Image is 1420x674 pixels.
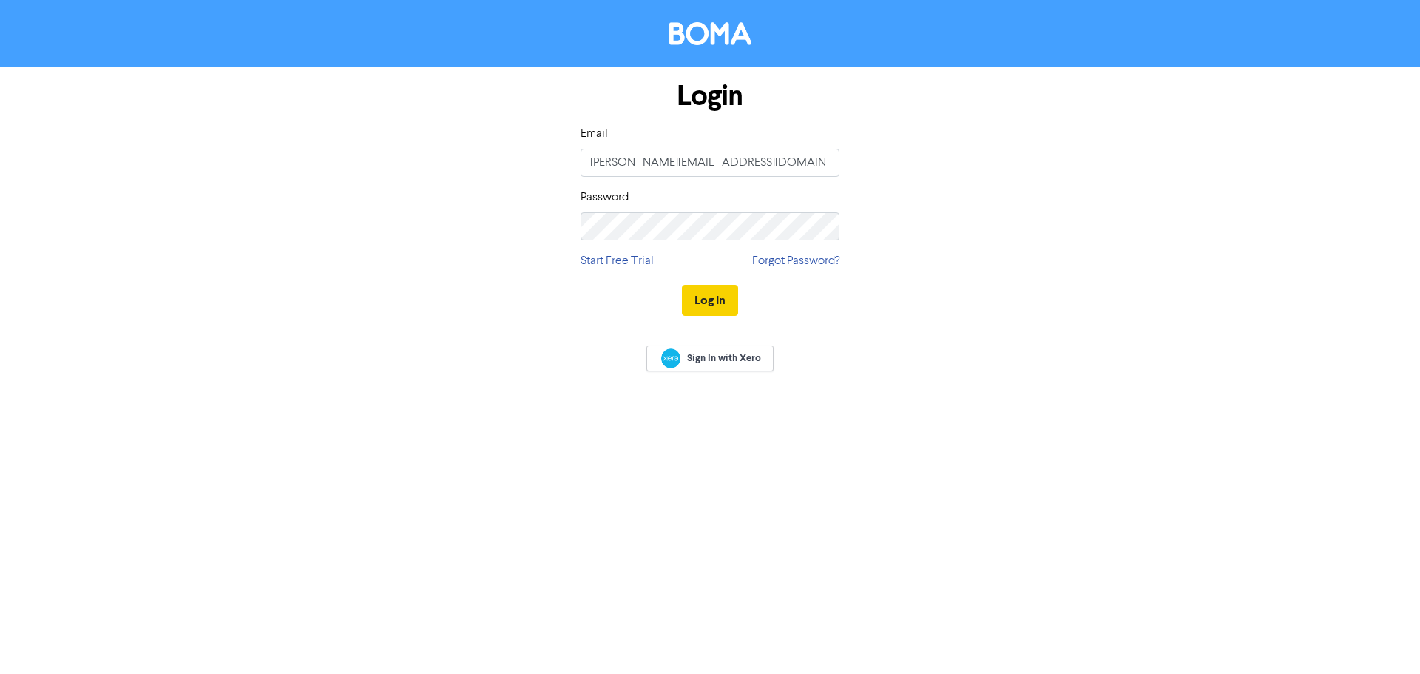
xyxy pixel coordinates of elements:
[687,351,761,365] span: Sign In with Xero
[661,348,680,368] img: Xero logo
[581,189,629,206] label: Password
[581,252,654,270] a: Start Free Trial
[646,346,774,371] a: Sign In with Xero
[752,252,839,270] a: Forgot Password?
[682,285,738,316] button: Log In
[669,22,751,45] img: BOMA Logo
[581,79,839,113] h1: Login
[581,125,608,143] label: Email
[1346,603,1420,674] iframe: Chat Widget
